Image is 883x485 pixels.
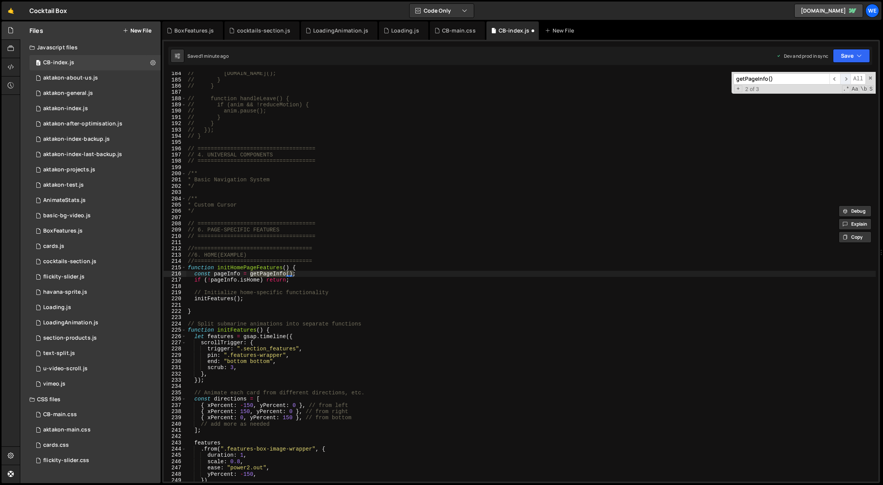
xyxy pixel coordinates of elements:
div: 12094/30497.js [29,223,161,239]
div: 12094/35474.js [29,269,161,285]
div: 12094/36679.js [29,285,161,300]
div: 235 [164,390,186,396]
div: havana-sprite.js [43,289,87,296]
div: 229 [164,352,186,358]
div: 242 [164,433,186,439]
div: 185 [164,77,186,83]
div: 203 [164,189,186,195]
div: 228 [164,346,186,352]
div: 207 [164,215,186,221]
div: aktakon-test.js [43,182,84,189]
div: 210 [164,233,186,239]
div: 12094/41429.js [29,361,161,376]
button: New File [123,28,151,34]
button: Debug [839,205,872,217]
div: Cocktail Box [29,6,67,15]
div: 12094/44521.js [29,70,161,86]
div: cards.js [43,243,64,250]
div: aktakon-index.js [43,105,88,112]
div: Saved [187,53,229,59]
div: 220 [164,296,186,302]
div: 12094/44389.js [29,162,161,177]
span: CaseSensitive Search [851,85,859,93]
div: aktakon-index-backup.js [43,136,110,143]
div: 12094/46147.js [29,116,161,132]
div: 247 [164,465,186,471]
div: aktakon-after-optimisation.js [43,120,122,127]
div: aktakon-index-last-backup.js [43,151,122,158]
div: 243 [164,440,186,446]
div: 224 [164,321,186,327]
div: 212 [164,246,186,252]
div: 195 [164,139,186,145]
a: 🤙 [2,2,20,20]
div: LoadingAnimation.js [43,319,98,326]
div: 1 minute ago [201,53,229,59]
div: CB-index.js [499,27,530,34]
div: Loading.js [43,304,71,311]
div: 201 [164,177,186,183]
div: aktakon-projects.js [43,166,95,173]
div: 236 [164,396,186,402]
div: section-products.js [43,335,97,342]
span: ​ [840,73,851,85]
div: 12094/34666.css [29,438,161,453]
span: Search In Selection [868,85,873,93]
span: RegExp Search [842,85,850,93]
div: 190 [164,108,186,114]
div: 215 [164,265,186,271]
div: 189 [164,102,186,108]
div: CB-index.js [43,59,74,66]
div: 227 [164,340,186,346]
span: Whole Word Search [860,85,868,93]
div: 216 [164,271,186,277]
div: 213 [164,252,186,258]
div: 204 [164,196,186,202]
div: cocktails-section.js [237,27,290,34]
div: 202 [164,183,186,189]
div: 239 [164,415,186,421]
div: 191 [164,114,186,120]
div: 12094/43205.css [29,422,161,438]
div: aktakon-main.css [43,426,91,433]
div: 244 [164,446,186,452]
div: 245 [164,452,186,458]
div: flickity-slider.css [43,457,89,464]
button: Copy [839,231,872,243]
a: [DOMAIN_NAME] [794,4,863,18]
div: 12094/35475.css [29,453,161,468]
div: u-video-scroll.js [43,365,88,372]
div: 187 [164,89,186,95]
div: 193 [164,127,186,133]
div: 219 [164,290,186,296]
div: Loading.js [391,27,419,34]
div: CSS files [20,392,161,407]
div: 12094/34793.js [29,239,161,254]
div: 226 [164,334,186,340]
span: 0 [36,60,41,67]
div: 199 [164,164,186,171]
div: 12094/29507.js [29,376,161,392]
div: 198 [164,158,186,164]
div: 12094/43364.js [29,101,161,116]
div: 231 [164,365,186,371]
div: cocktails-section.js [43,258,96,265]
div: 233 [164,377,186,383]
div: 12094/30492.js [29,315,161,330]
div: 246 [164,459,186,465]
div: 184 [164,70,186,76]
div: text-split.js [43,350,75,357]
div: 12094/41439.js [29,346,161,361]
div: 232 [164,371,186,377]
div: 238 [164,409,186,415]
button: Code Only [410,4,474,18]
div: 194 [164,133,186,139]
span: 2 of 3 [742,86,762,92]
div: 214 [164,258,186,264]
div: 249 [164,477,186,483]
div: 197 [164,152,186,158]
div: CB-main.css [442,27,476,34]
div: 230 [164,358,186,365]
div: 222 [164,308,186,314]
button: Save [833,49,870,63]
